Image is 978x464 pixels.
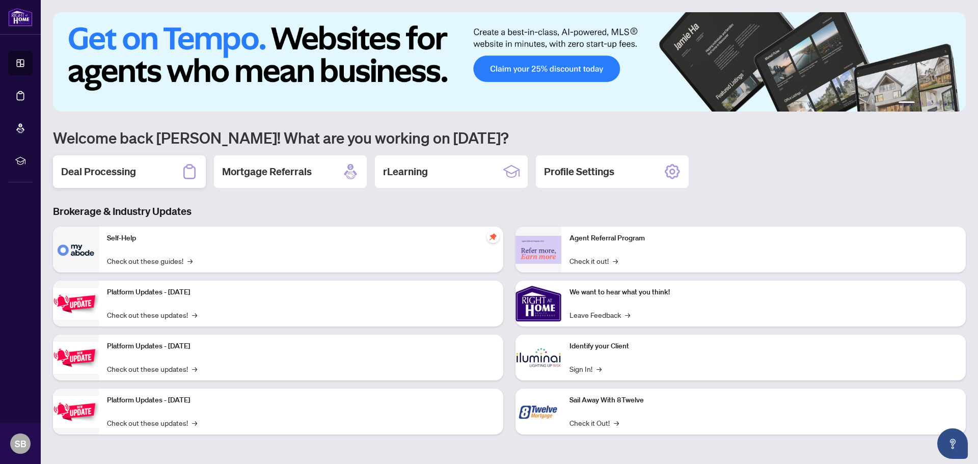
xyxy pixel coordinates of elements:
[625,309,630,320] span: →
[107,255,193,266] a: Check out these guides!→
[919,101,923,105] button: 2
[937,428,968,459] button: Open asap
[943,101,947,105] button: 5
[569,287,958,298] p: We want to hear what you think!
[569,417,619,428] a: Check it Out!→
[569,309,630,320] a: Leave Feedback→
[569,395,958,406] p: Sail Away With 8Twelve
[569,255,618,266] a: Check it out!→
[187,255,193,266] span: →
[61,165,136,179] h2: Deal Processing
[53,12,966,112] img: Slide 0
[927,101,931,105] button: 3
[952,101,956,105] button: 6
[192,363,197,374] span: →
[596,363,602,374] span: →
[383,165,428,179] h2: rLearning
[107,341,495,352] p: Platform Updates - [DATE]
[935,101,939,105] button: 4
[107,287,495,298] p: Platform Updates - [DATE]
[53,204,966,219] h3: Brokerage & Industry Updates
[192,417,197,428] span: →
[53,342,99,374] img: Platform Updates - July 8, 2025
[569,341,958,352] p: Identify your Client
[222,165,312,179] h2: Mortgage Referrals
[515,281,561,326] img: We want to hear what you think!
[192,309,197,320] span: →
[569,233,958,244] p: Agent Referral Program
[107,363,197,374] a: Check out these updates!→
[515,335,561,380] img: Identify your Client
[53,396,99,428] img: Platform Updates - June 23, 2025
[487,231,499,243] span: pushpin
[107,233,495,244] p: Self-Help
[107,417,197,428] a: Check out these updates!→
[53,227,99,272] img: Self-Help
[515,389,561,434] img: Sail Away With 8Twelve
[53,288,99,320] img: Platform Updates - July 21, 2025
[107,395,495,406] p: Platform Updates - [DATE]
[107,309,197,320] a: Check out these updates!→
[899,101,915,105] button: 1
[614,417,619,428] span: →
[613,255,618,266] span: →
[515,236,561,264] img: Agent Referral Program
[15,436,26,451] span: SB
[569,363,602,374] a: Sign In!→
[8,8,33,26] img: logo
[544,165,614,179] h2: Profile Settings
[53,128,966,147] h1: Welcome back [PERSON_NAME]! What are you working on [DATE]?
